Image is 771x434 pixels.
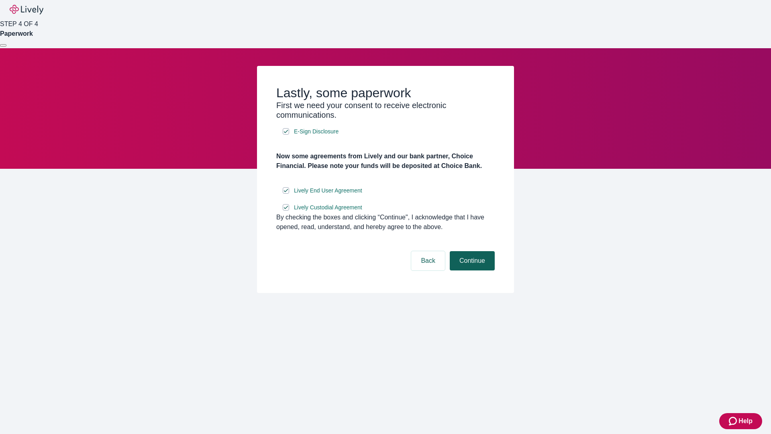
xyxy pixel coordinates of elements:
span: Help [738,416,753,426]
h4: Now some agreements from Lively and our bank partner, Choice Financial. Please note your funds wi... [276,151,495,171]
a: e-sign disclosure document [292,203,364,213]
span: E-Sign Disclosure [294,127,339,136]
span: Lively Custodial Agreement [294,203,362,212]
button: Continue [450,251,495,270]
div: By checking the boxes and clicking “Continue", I acknowledge that I have opened, read, understand... [276,213,495,232]
svg: Zendesk support icon [729,416,738,426]
a: e-sign disclosure document [292,127,340,137]
span: Lively End User Agreement [294,186,362,195]
h2: Lastly, some paperwork [276,85,495,100]
button: Zendesk support iconHelp [719,413,762,429]
img: Lively [10,5,43,14]
a: e-sign disclosure document [292,186,364,196]
button: Back [411,251,445,270]
h3: First we need your consent to receive electronic communications. [276,100,495,120]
